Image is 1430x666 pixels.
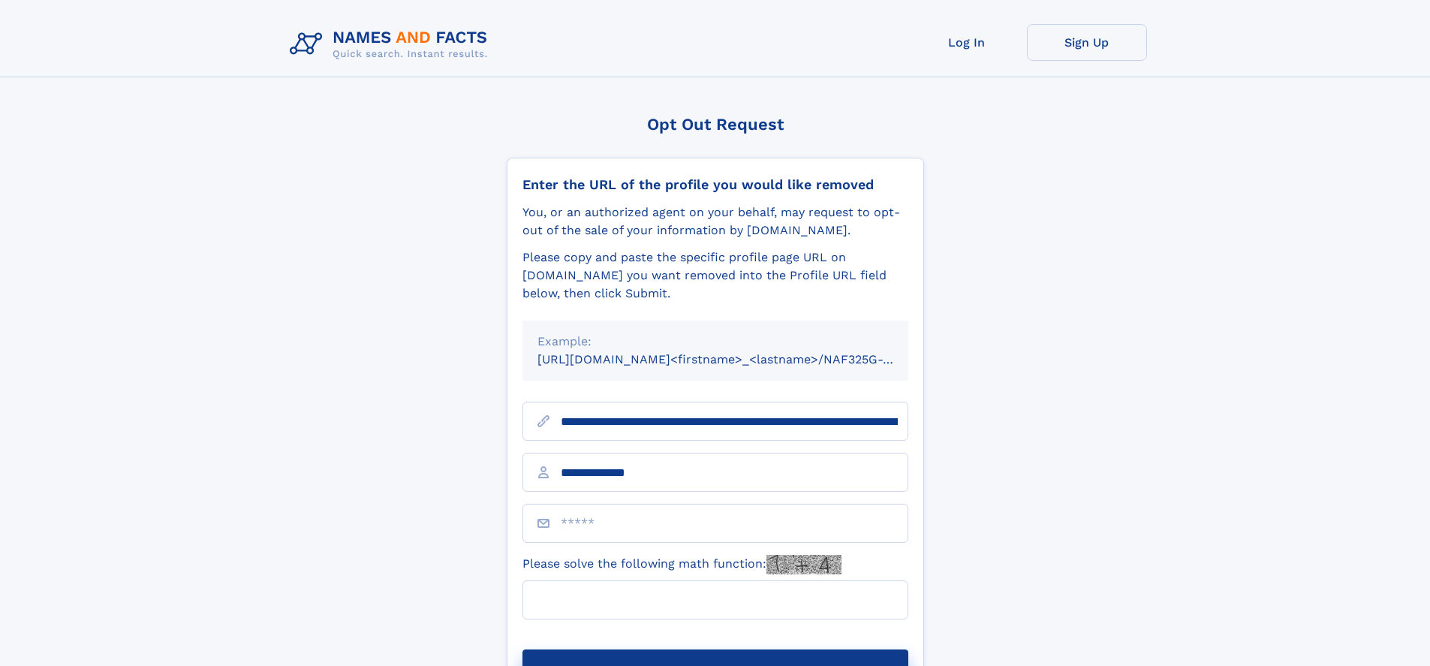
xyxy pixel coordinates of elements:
small: [URL][DOMAIN_NAME]<firstname>_<lastname>/NAF325G-xxxxxxxx [537,352,937,366]
a: Sign Up [1027,24,1147,61]
div: You, or an authorized agent on your behalf, may request to opt-out of the sale of your informatio... [522,203,908,240]
div: Please copy and paste the specific profile page URL on [DOMAIN_NAME] you want removed into the Pr... [522,249,908,303]
div: Enter the URL of the profile you would like removed [522,176,908,193]
div: Opt Out Request [507,115,924,134]
img: Logo Names and Facts [284,24,500,65]
div: Example: [537,333,893,351]
a: Log In [907,24,1027,61]
label: Please solve the following math function: [522,555,841,574]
